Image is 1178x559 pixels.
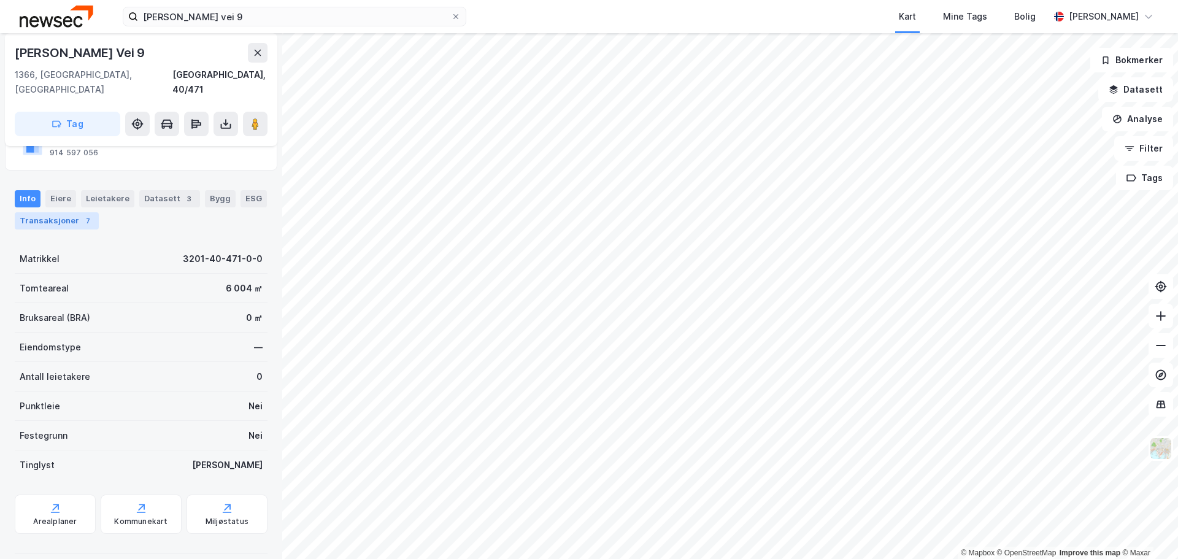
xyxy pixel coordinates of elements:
div: 3 [183,193,195,205]
div: Kommunekart [114,517,167,526]
div: Mine Tags [943,9,987,24]
button: Tag [15,112,120,136]
div: Transaksjoner [15,212,99,229]
div: [PERSON_NAME] [1069,9,1139,24]
div: Eiendomstype [20,340,81,355]
div: Bruksareal (BRA) [20,310,90,325]
button: Filter [1114,136,1173,161]
div: Bolig [1014,9,1036,24]
div: Miljøstatus [206,517,248,526]
div: Arealplaner [33,517,77,526]
div: 0 ㎡ [246,310,263,325]
a: Mapbox [961,549,995,557]
div: 6 004 ㎡ [226,281,263,296]
img: Z [1149,437,1172,460]
button: Analyse [1102,107,1173,131]
button: Datasett [1098,77,1173,102]
button: Bokmerker [1090,48,1173,72]
div: Bygg [205,190,236,207]
button: Tags [1116,166,1173,190]
div: [GEOGRAPHIC_DATA], 40/471 [172,67,268,97]
div: ESG [241,190,267,207]
div: [PERSON_NAME] Vei 9 [15,43,147,63]
div: Punktleie [20,399,60,414]
div: Eiere [45,190,76,207]
div: Festegrunn [20,428,67,443]
a: Improve this map [1060,549,1120,557]
input: Søk på adresse, matrikkel, gårdeiere, leietakere eller personer [138,7,451,26]
div: Info [15,190,40,207]
div: Kart [899,9,916,24]
iframe: Chat Widget [1117,500,1178,559]
div: Tomteareal [20,281,69,296]
a: OpenStreetMap [997,549,1057,557]
div: 3201-40-471-0-0 [183,252,263,266]
div: 7 [82,215,94,227]
div: Nei [248,428,263,443]
img: newsec-logo.f6e21ccffca1b3a03d2d.png [20,6,93,27]
div: Matrikkel [20,252,60,266]
div: Datasett [139,190,200,207]
div: Antall leietakere [20,369,90,384]
div: Nei [248,399,263,414]
div: Leietakere [81,190,134,207]
div: 1366, [GEOGRAPHIC_DATA], [GEOGRAPHIC_DATA] [15,67,172,97]
div: 914 597 056 [50,148,98,158]
div: [PERSON_NAME] [192,458,263,472]
div: Tinglyst [20,458,55,472]
div: 0 [256,369,263,384]
div: — [254,340,263,355]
